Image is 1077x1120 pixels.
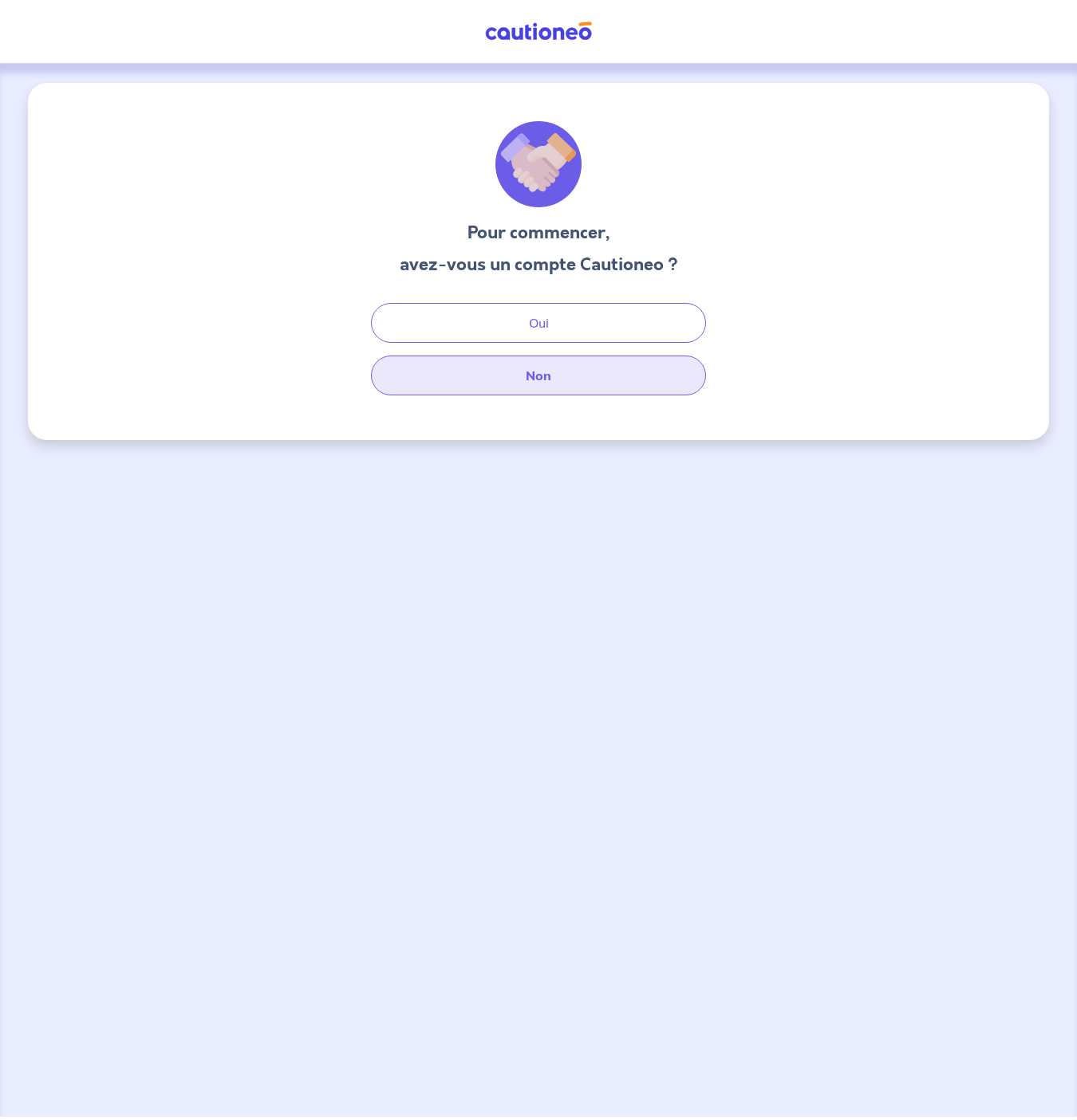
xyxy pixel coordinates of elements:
button: Oui [371,303,706,343]
img: illu_welcome.svg [495,121,582,207]
img: Cautioneo [479,22,598,41]
h3: Pour commencer, [400,220,678,246]
button: Non [371,356,706,395]
h3: avez-vous un compte Cautioneo ? [400,252,678,277]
